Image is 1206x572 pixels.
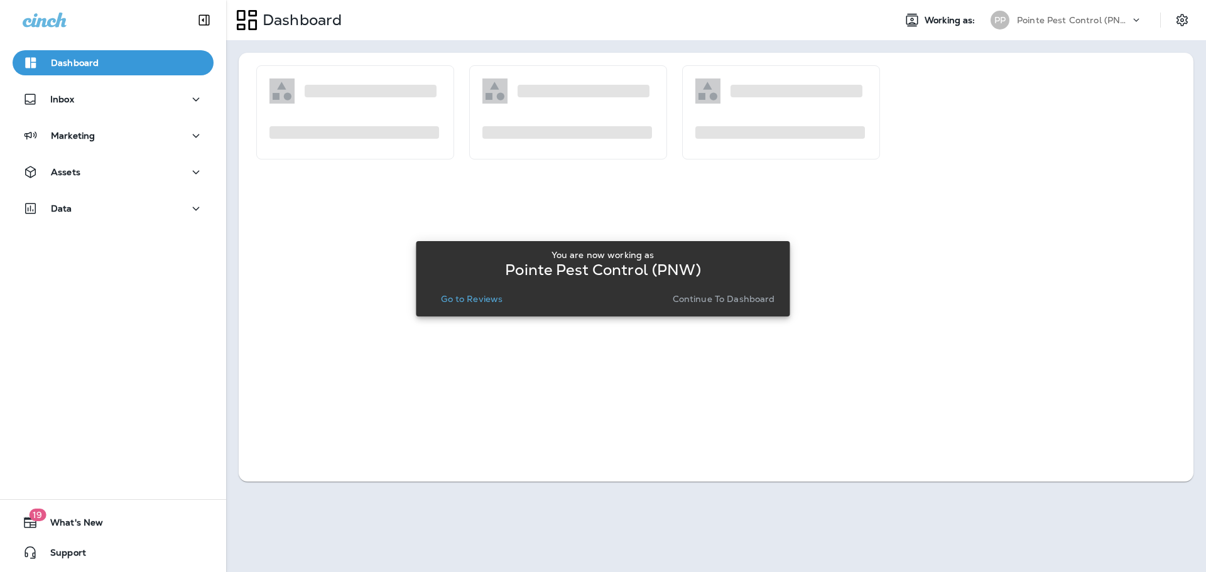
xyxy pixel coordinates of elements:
p: Inbox [50,94,74,104]
button: Marketing [13,123,214,148]
button: Dashboard [13,50,214,75]
button: Continue to Dashboard [668,290,780,308]
button: Assets [13,159,214,185]
p: You are now working as [551,250,654,260]
p: Pointe Pest Control (PNW) [505,265,701,275]
p: Data [51,203,72,213]
span: 19 [29,509,46,521]
button: 19What's New [13,510,214,535]
button: Data [13,196,214,221]
button: Settings [1171,9,1193,31]
span: Working as: [925,15,978,26]
p: Go to Reviews [441,294,503,304]
span: Support [38,548,86,563]
div: PP [991,11,1009,30]
p: Marketing [51,131,95,141]
button: Go to Reviews [436,290,508,308]
p: Dashboard [51,58,99,68]
p: Continue to Dashboard [673,294,775,304]
button: Collapse Sidebar [187,8,222,33]
p: Assets [51,167,80,177]
p: Pointe Pest Control (PNW) [1017,15,1130,25]
button: Support [13,540,214,565]
span: What's New [38,517,103,532]
button: Inbox [13,87,214,112]
p: Dashboard [258,11,342,30]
